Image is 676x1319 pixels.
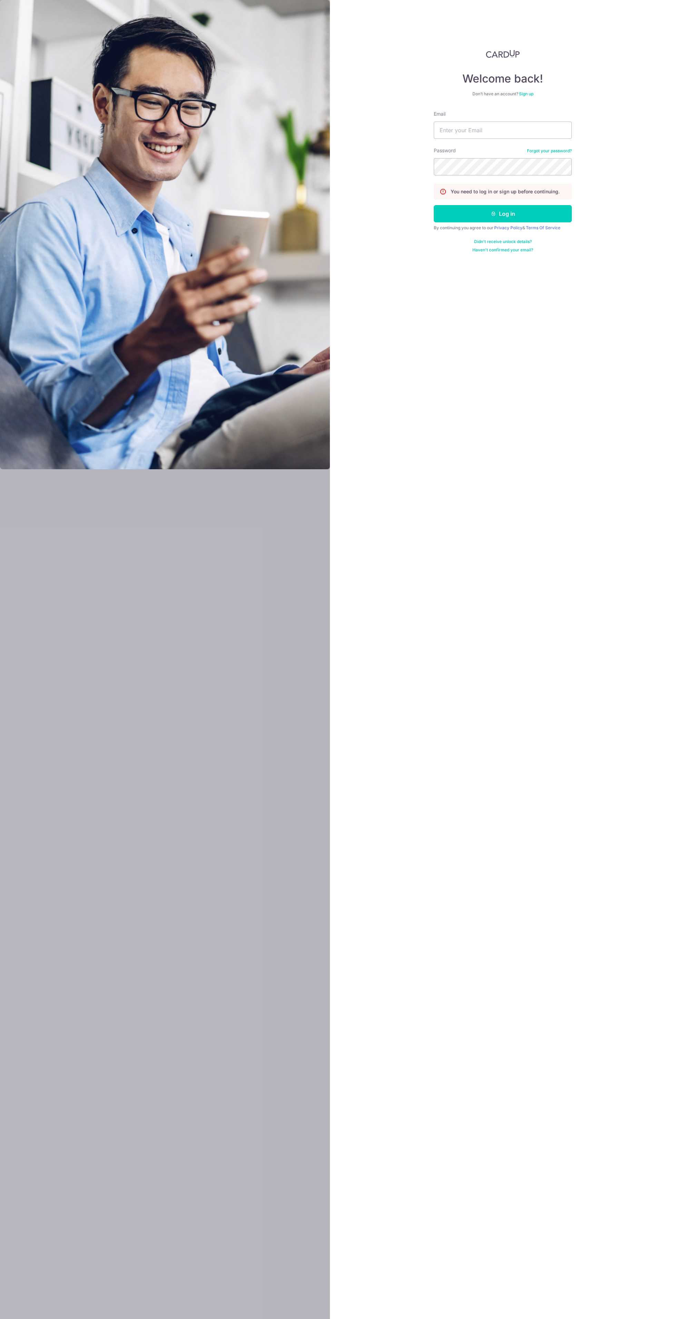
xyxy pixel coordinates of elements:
[434,205,572,222] button: Log in
[434,91,572,97] div: Don’t have an account?
[434,122,572,139] input: Enter your Email
[474,239,532,244] a: Didn't receive unlock details?
[526,225,560,230] a: Terms Of Service
[434,110,445,117] label: Email
[472,247,533,253] a: Haven't confirmed your email?
[494,225,522,230] a: Privacy Policy
[451,188,560,195] p: You need to log in or sign up before continuing.
[519,91,533,96] a: Sign up
[434,147,456,154] label: Password
[434,72,572,86] h4: Welcome back!
[434,225,572,231] div: By continuing you agree to our &
[486,50,520,58] img: CardUp Logo
[527,148,572,154] a: Forgot your password?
